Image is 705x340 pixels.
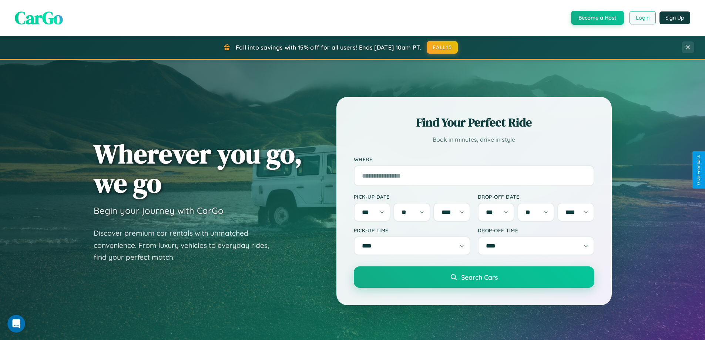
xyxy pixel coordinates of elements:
p: Discover premium car rentals with unmatched convenience. From luxury vehicles to everyday rides, ... [94,227,279,263]
span: CarGo [15,6,63,30]
div: Give Feedback [696,155,701,185]
label: Pick-up Time [354,227,470,233]
span: Search Cars [461,273,498,281]
p: Book in minutes, drive in style [354,134,594,145]
iframe: Intercom live chat [7,315,25,333]
h2: Find Your Perfect Ride [354,114,594,131]
button: Login [630,11,656,24]
span: Fall into savings with 15% off for all users! Ends [DATE] 10am PT. [236,44,421,51]
button: Sign Up [659,11,690,24]
h1: Wherever you go, we go [94,139,302,198]
h3: Begin your journey with CarGo [94,205,224,216]
button: Become a Host [571,11,624,25]
label: Drop-off Date [478,193,594,200]
button: Search Cars [354,266,594,288]
label: Pick-up Date [354,193,470,200]
label: Drop-off Time [478,227,594,233]
button: FALL15 [427,41,458,54]
label: Where [354,156,594,162]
